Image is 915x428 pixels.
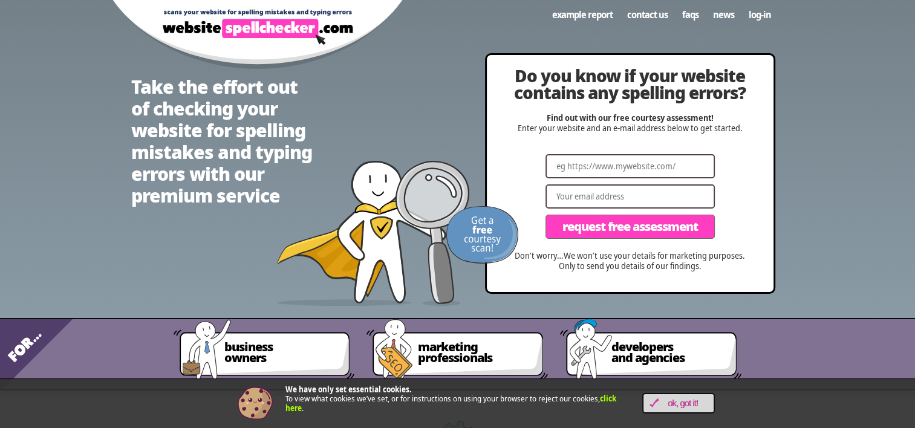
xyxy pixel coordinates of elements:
[417,342,533,363] span: marketing professionals
[619,3,674,26] a: Contact us
[611,342,727,363] span: developers and agencies
[285,384,412,395] strong: We have only set essential cookies.
[674,3,705,26] a: FAQs
[596,334,741,384] a: developersand agencies
[562,221,698,233] span: Request Free Assessment
[237,385,273,421] img: Cookie
[210,334,355,384] a: businessowners
[545,184,715,209] input: Your email address
[131,76,313,207] h1: Take the effort out of checking your website for spelling mistakes and typing errors with our pre...
[659,398,708,409] span: OK, Got it!
[224,342,340,363] span: business owners
[403,334,548,384] a: marketingprofessionals
[511,67,749,101] h2: Do you know if your website contains any spelling errors?
[285,393,616,413] a: click here
[544,3,619,26] a: Example Report
[741,3,778,26] a: Log-in
[642,393,715,413] a: OK, Got it!
[705,3,741,26] a: News
[511,251,749,271] p: Don’t worry…We won’t use your details for marketing purposes. Only to send you details of our fin...
[276,161,470,306] img: website spellchecker scans your website looking for spelling mistakes
[511,113,749,134] p: Enter your website and an e-mail address below to get started.
[547,112,714,123] strong: Find out with our free courtesy assessment!
[545,215,715,239] button: Request Free Assessment
[285,385,624,413] p: To view what cookies we’ve set, or for instructions on using your browser to reject our cookies, .
[446,206,518,264] img: Get a FREE courtesy scan!
[545,154,715,178] input: eg https://www.mywebsite.com/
